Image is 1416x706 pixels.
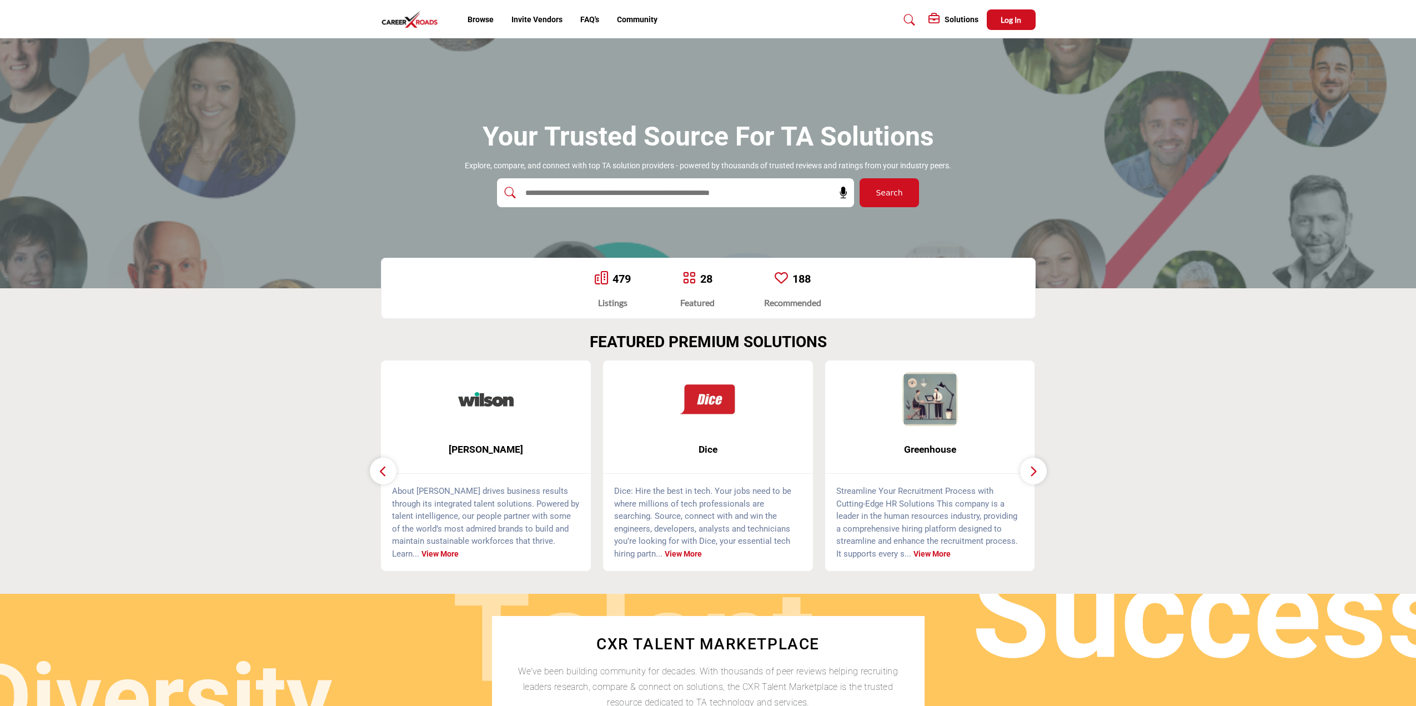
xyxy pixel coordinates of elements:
[620,442,796,457] span: Dice
[902,372,958,427] img: Greenhouse
[465,161,951,172] p: Explore, compare, and connect with top TA solution providers - powered by thousands of trusted re...
[700,272,712,286] a: 28
[680,372,736,427] img: Dice
[392,485,580,560] p: About [PERSON_NAME] drives business results through its integrated talent solutions. Powered by t...
[764,296,821,309] div: Recommended
[876,187,902,199] span: Search
[825,435,1035,464] a: Greenhouse
[913,549,951,558] a: View More
[905,549,911,559] span: ...
[468,15,494,24] a: Browse
[413,549,419,559] span: ...
[842,442,1018,457] span: Greenhouse
[860,178,919,207] button: Search
[775,271,788,287] a: Go to Recommended
[511,15,563,24] a: Invite Vendors
[617,15,657,24] a: Community
[612,272,631,286] a: 479
[682,271,696,287] a: Go to Featured
[1001,15,1021,24] span: Log In
[580,15,599,24] a: FAQ's
[614,485,802,560] p: Dice: Hire the best in tech. Your jobs need to be where millions of tech professionals are search...
[665,549,702,558] a: View More
[381,435,591,464] a: [PERSON_NAME]
[836,485,1024,560] p: Streamline Your Recruitment Process with Cutting-Edge HR Solutions This company is a leader in th...
[680,296,715,309] div: Featured
[928,13,978,27] div: Solutions
[421,549,459,558] a: View More
[595,296,631,309] div: Listings
[945,14,978,24] h5: Solutions
[517,633,900,656] h2: CXR TALENT MARKETPLACE
[603,435,813,464] a: Dice
[458,372,514,427] img: Wilson
[893,11,922,29] a: Search
[590,333,827,352] h2: FEATURED PREMIUM SOLUTIONS
[398,435,574,464] b: Wilson
[620,435,796,464] b: Dice
[792,272,811,286] a: 188
[381,11,444,29] img: Site Logo
[398,442,574,457] span: [PERSON_NAME]
[656,549,662,559] span: ...
[987,9,1036,30] button: Log In
[483,119,934,154] h1: Your Trusted Source for TA Solutions
[842,435,1018,464] b: Greenhouse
